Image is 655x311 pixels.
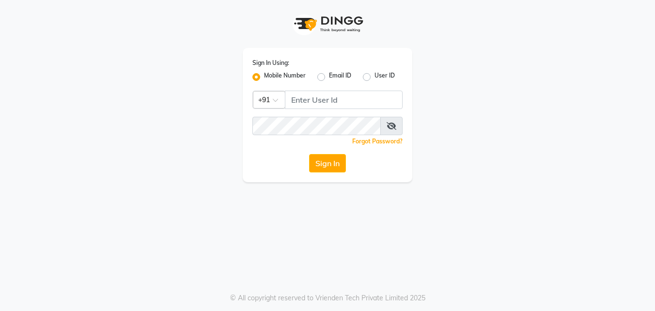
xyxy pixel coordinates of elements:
a: Forgot Password? [352,138,403,145]
input: Username [285,91,403,109]
label: Sign In Using: [252,59,289,67]
label: Mobile Number [264,71,306,83]
label: Email ID [329,71,351,83]
img: logo1.svg [289,10,366,38]
label: User ID [374,71,395,83]
input: Username [252,117,381,135]
button: Sign In [309,154,346,172]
